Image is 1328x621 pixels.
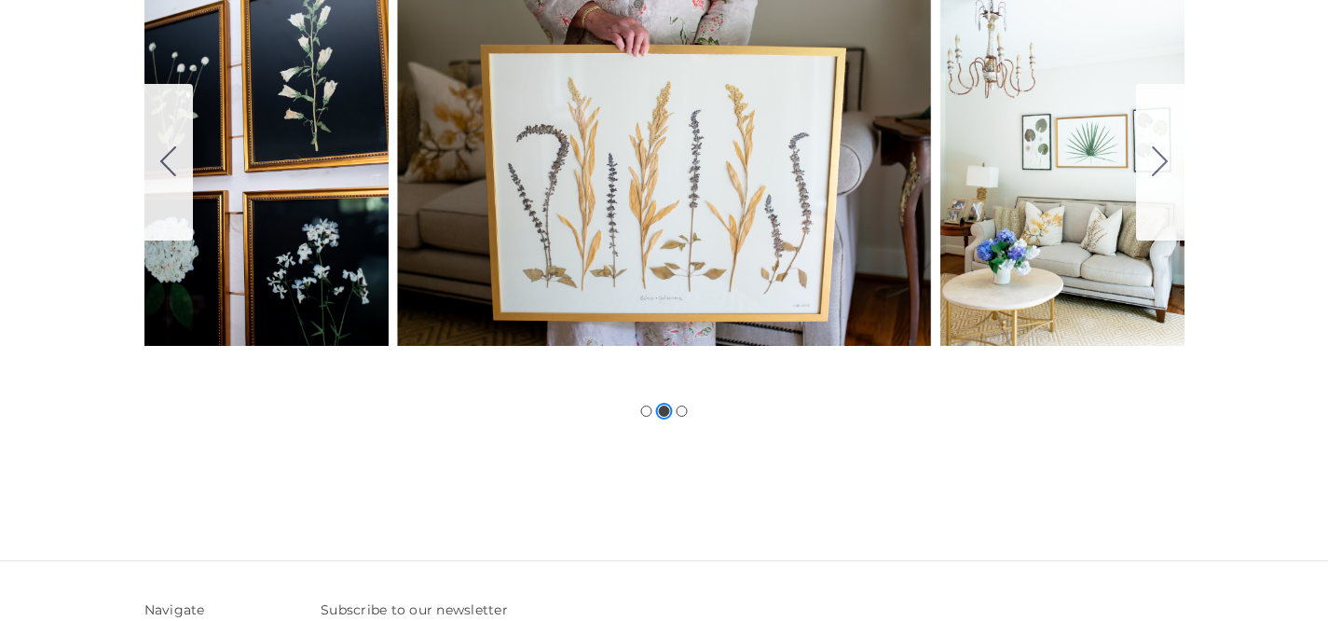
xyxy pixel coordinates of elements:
[144,600,302,620] h3: Navigate
[321,600,654,620] h3: Subscribe to our newsletter
[641,406,652,417] button: Go to slide 1
[1136,84,1184,241] button: Go to slide 3
[659,406,670,417] button: Go to slide 2
[677,406,688,417] button: Go to slide 3
[144,84,193,241] button: Go to slide 1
